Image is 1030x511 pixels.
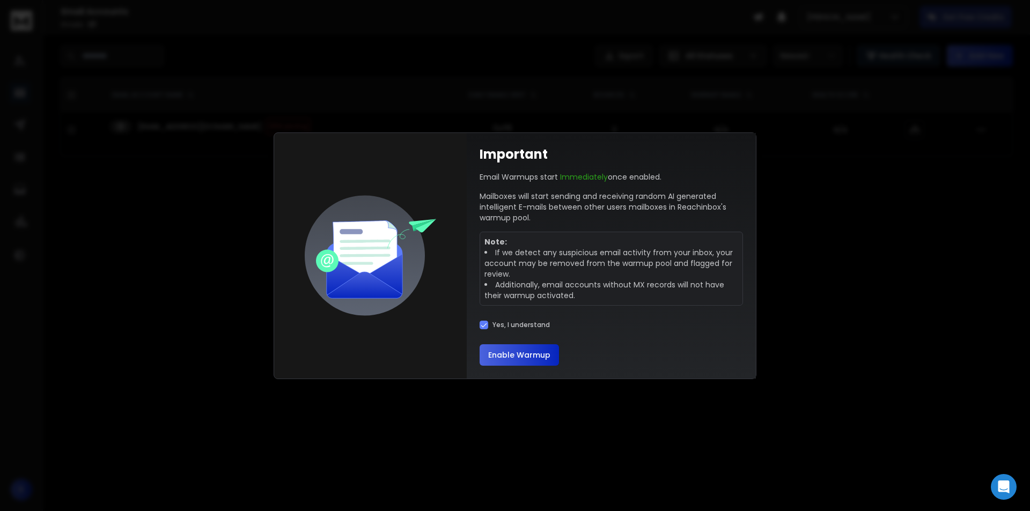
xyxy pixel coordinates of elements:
span: Immediately [560,172,608,182]
div: Open Intercom Messenger [991,474,1017,500]
button: Enable Warmup [480,344,559,366]
p: Email Warmups start once enabled. [480,172,661,182]
h1: Important [480,146,548,163]
label: Yes, I understand [492,321,550,329]
p: Mailboxes will start sending and receiving random AI generated intelligent E-mails between other ... [480,191,743,223]
li: Additionally, email accounts without MX records will not have their warmup activated. [484,279,738,301]
p: Note: [484,236,738,247]
li: If we detect any suspicious email activity from your inbox, your account may be removed from the ... [484,247,738,279]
